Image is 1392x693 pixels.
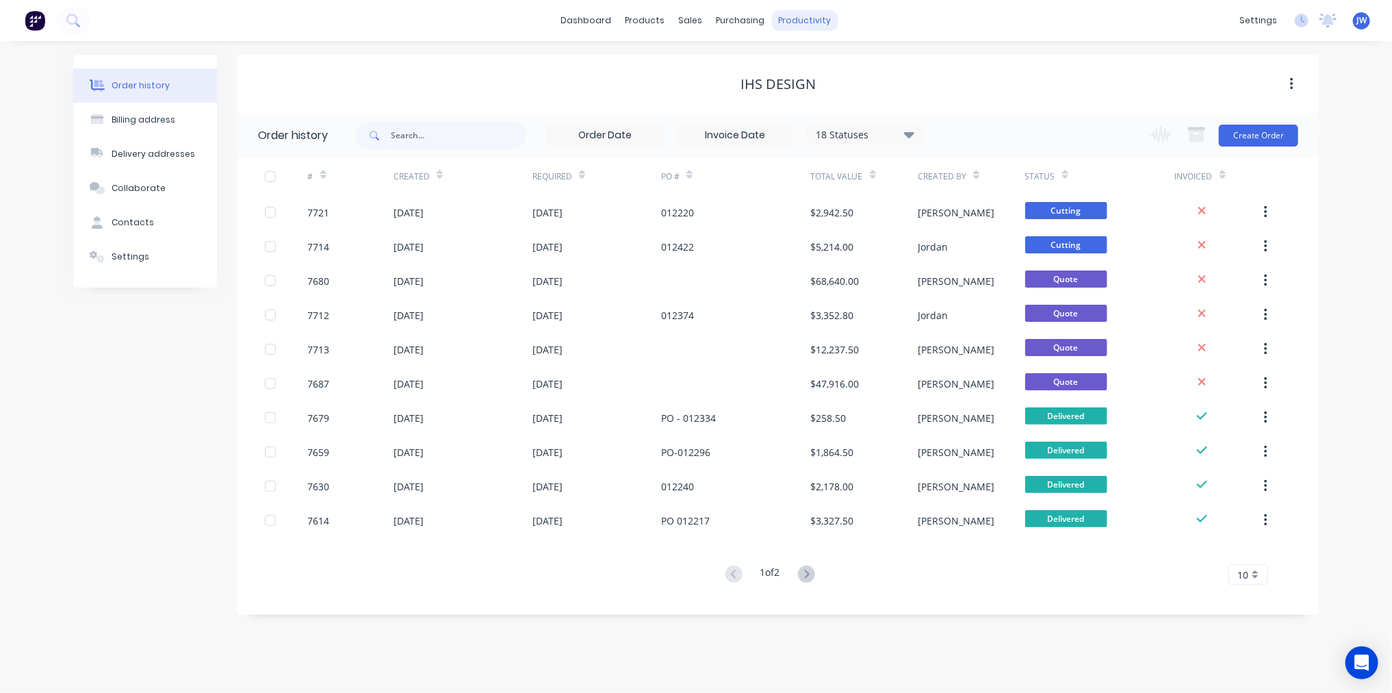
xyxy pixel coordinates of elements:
[1356,14,1367,27] span: JW
[918,171,966,183] div: Created By
[710,10,772,31] div: purchasing
[394,445,424,459] div: [DATE]
[661,479,694,494] div: 012240
[532,342,563,357] div: [DATE]
[918,205,994,220] div: [PERSON_NAME]
[73,205,217,240] button: Contacts
[308,205,330,220] div: 7721
[112,251,149,263] div: Settings
[258,127,328,144] div: Order history
[308,411,330,425] div: 7679
[1237,568,1248,582] span: 10
[532,514,563,528] div: [DATE]
[811,342,860,357] div: $12,237.50
[811,411,847,425] div: $258.50
[918,157,1024,195] div: Created By
[1345,646,1378,679] div: Open Intercom Messenger
[1219,125,1298,147] button: Create Order
[394,514,424,528] div: [DATE]
[308,377,330,391] div: 7687
[811,308,854,323] div: $3,352.80
[73,171,217,205] button: Collaborate
[1025,373,1107,390] span: Quote
[394,342,424,357] div: [DATE]
[391,122,526,149] input: Search...
[918,308,948,323] div: Jordan
[112,79,170,92] div: Order history
[112,114,175,126] div: Billing address
[918,377,994,391] div: [PERSON_NAME]
[532,240,563,254] div: [DATE]
[394,205,424,220] div: [DATE]
[532,479,563,494] div: [DATE]
[73,240,217,274] button: Settings
[394,308,424,323] div: [DATE]
[1025,510,1107,527] span: Delivered
[811,514,854,528] div: $3,327.50
[1175,171,1213,183] div: Invoiced
[532,445,563,459] div: [DATE]
[918,411,994,425] div: [PERSON_NAME]
[532,308,563,323] div: [DATE]
[918,479,994,494] div: [PERSON_NAME]
[547,125,662,146] input: Order Date
[532,411,563,425] div: [DATE]
[532,171,572,183] div: Required
[811,171,863,183] div: Total Value
[918,342,994,357] div: [PERSON_NAME]
[811,240,854,254] div: $5,214.00
[308,171,313,183] div: #
[112,182,166,194] div: Collaborate
[394,274,424,288] div: [DATE]
[1025,339,1107,356] span: Quote
[554,10,619,31] a: dashboard
[661,205,694,220] div: 012220
[1025,202,1107,219] span: Cutting
[661,308,694,323] div: 012374
[1025,305,1107,322] span: Quote
[308,342,330,357] div: 7713
[661,411,716,425] div: PO - 012334
[678,125,792,146] input: Invoice Date
[811,445,854,459] div: $1,864.50
[1025,171,1055,183] div: Status
[394,240,424,254] div: [DATE]
[73,68,217,103] button: Order history
[1233,10,1284,31] div: settings
[73,103,217,137] button: Billing address
[661,171,680,183] div: PO #
[1025,270,1107,288] span: Quote
[1175,157,1261,195] div: Invoiced
[394,157,532,195] div: Created
[918,514,994,528] div: [PERSON_NAME]
[811,479,854,494] div: $2,178.00
[394,411,424,425] div: [DATE]
[661,445,710,459] div: PO-012296
[740,76,816,92] div: IHS Design
[532,377,563,391] div: [DATE]
[772,10,838,31] div: productivity
[308,445,330,459] div: 7659
[918,240,948,254] div: Jordan
[394,171,430,183] div: Created
[308,479,330,494] div: 7630
[73,137,217,171] button: Delivery addresses
[112,216,154,229] div: Contacts
[619,10,672,31] div: products
[661,514,710,528] div: PO 012217
[918,274,994,288] div: [PERSON_NAME]
[308,240,330,254] div: 7714
[808,127,923,142] div: 18 Statuses
[532,205,563,220] div: [DATE]
[308,514,330,528] div: 7614
[1025,407,1107,425] span: Delivered
[308,157,394,195] div: #
[1025,442,1107,459] span: Delivered
[394,377,424,391] div: [DATE]
[811,157,918,195] div: Total Value
[394,479,424,494] div: [DATE]
[811,274,860,288] div: $68,640.00
[672,10,710,31] div: sales
[308,274,330,288] div: 7680
[1025,236,1107,253] span: Cutting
